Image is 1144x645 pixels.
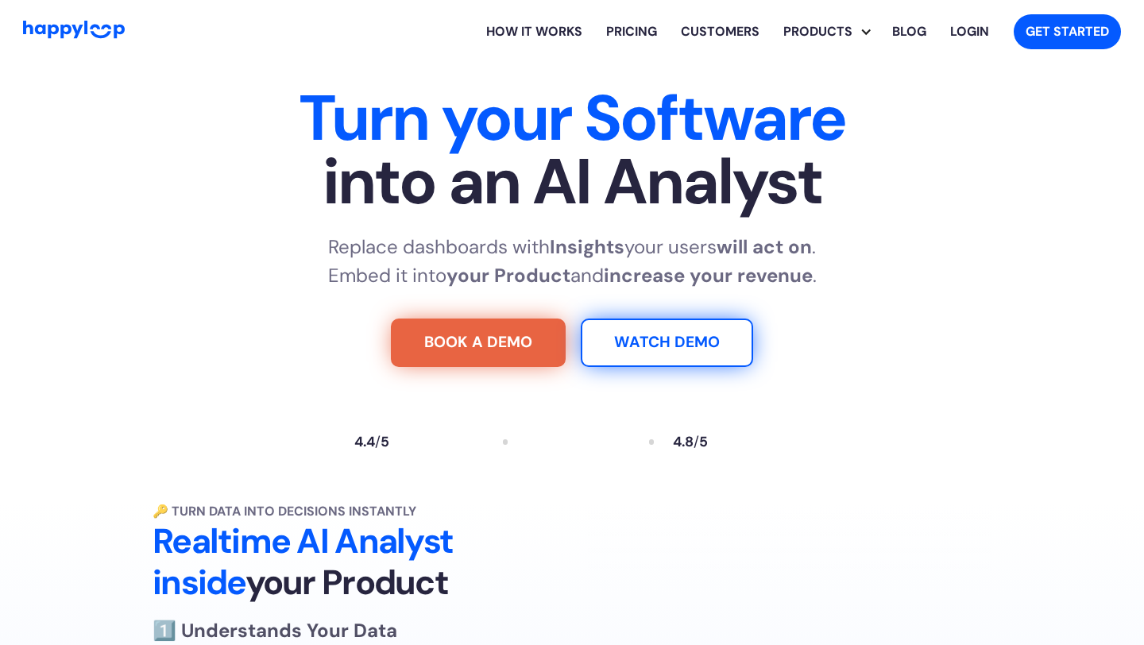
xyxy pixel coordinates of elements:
a: Learn how HappyLoop works [669,6,771,57]
span: / [375,433,381,450]
strong: will act on [717,234,812,259]
a: Watch Demo [581,319,753,368]
strong: 🔑 Turn Data into Decisions Instantly [153,503,416,519]
a: Go to Home Page [23,21,125,43]
a: Read reviews about HappyLoop on Trustpilot [354,435,483,450]
div: 4.4 5 [354,435,389,450]
a: Try For Free [391,319,566,368]
a: Read reviews about HappyLoop on Tekpon [527,432,630,451]
strong: increase your revenue [604,263,813,288]
span: your Product [245,560,448,604]
a: Read reviews about HappyLoop on Capterra [673,435,789,450]
span: into an AI Analyst [76,150,1068,214]
span: / [694,433,699,450]
a: Get started with HappyLoop [1014,14,1121,49]
a: Log in to your HappyLoop account [938,6,1001,57]
img: HappyLoop Logo [23,21,125,39]
div: 4.8 5 [673,435,708,450]
div: PRODUCTS [771,22,864,41]
p: Replace dashboards with your users . Embed it into and . [328,233,817,290]
a: View HappyLoop pricing plans [594,6,669,57]
strong: Insights [550,234,624,259]
strong: 1️⃣ Understands Your Data [153,618,397,643]
div: Explore HappyLoop use cases [771,6,880,57]
strong: your Product [446,263,570,288]
a: Learn how HappyLoop works [474,6,594,57]
a: Visit the HappyLoop blog for insights [880,6,938,57]
h1: Turn your Software [76,87,1068,214]
h2: Realtime AI Analyst inside [153,521,556,604]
